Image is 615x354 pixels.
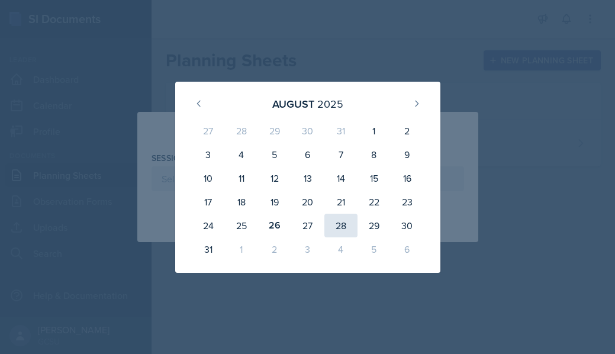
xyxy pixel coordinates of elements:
[192,166,225,190] div: 10
[258,214,291,237] div: 26
[358,166,391,190] div: 15
[192,119,225,143] div: 27
[391,214,424,237] div: 30
[225,214,258,237] div: 25
[258,237,291,261] div: 2
[358,237,391,261] div: 5
[324,237,358,261] div: 4
[291,237,324,261] div: 3
[391,237,424,261] div: 6
[358,143,391,166] div: 8
[391,143,424,166] div: 9
[291,214,324,237] div: 27
[225,237,258,261] div: 1
[391,119,424,143] div: 2
[192,214,225,237] div: 24
[192,143,225,166] div: 3
[324,214,358,237] div: 28
[358,190,391,214] div: 22
[391,190,424,214] div: 23
[324,143,358,166] div: 7
[291,166,324,190] div: 13
[225,190,258,214] div: 18
[258,143,291,166] div: 5
[324,119,358,143] div: 31
[358,214,391,237] div: 29
[291,119,324,143] div: 30
[258,119,291,143] div: 29
[291,190,324,214] div: 20
[192,237,225,261] div: 31
[391,166,424,190] div: 16
[324,190,358,214] div: 21
[258,166,291,190] div: 12
[272,96,314,112] div: August
[291,143,324,166] div: 6
[225,143,258,166] div: 4
[317,96,343,112] div: 2025
[258,190,291,214] div: 19
[225,119,258,143] div: 28
[358,119,391,143] div: 1
[225,166,258,190] div: 11
[192,190,225,214] div: 17
[324,166,358,190] div: 14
